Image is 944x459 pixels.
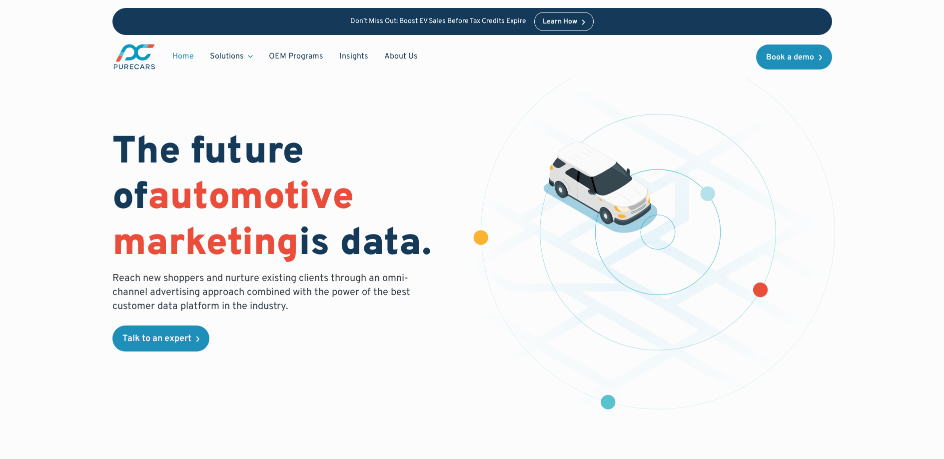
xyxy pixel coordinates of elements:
p: Reach new shoppers and nurture existing clients through an omni-channel advertising approach comb... [112,271,416,313]
div: Solutions [210,51,244,62]
img: illustration of a vehicle [543,142,658,233]
h1: The future of is data. [112,130,460,267]
p: Don’t Miss Out: Boost EV Sales Before Tax Credits Expire [350,17,526,26]
a: Book a demo [756,44,832,69]
a: OEM Programs [261,47,331,66]
div: Talk to an expert [122,334,191,343]
div: Learn How [543,18,577,25]
div: Book a demo [766,53,814,61]
span: automotive marketing [112,174,354,268]
a: Learn How [534,12,594,31]
a: Talk to an expert [112,325,209,351]
img: purecars logo [112,43,156,70]
a: Home [164,47,202,66]
a: Insights [331,47,376,66]
a: main [112,43,156,70]
a: About Us [376,47,426,66]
